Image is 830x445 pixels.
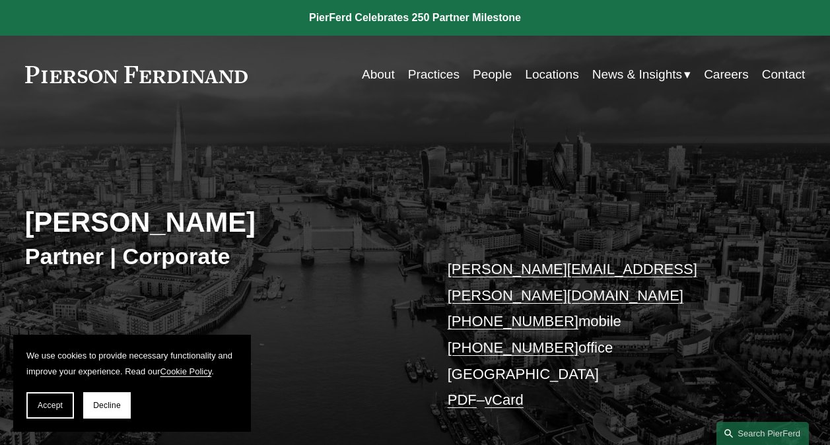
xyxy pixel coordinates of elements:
[762,62,805,87] a: Contact
[13,335,251,432] section: Cookie banner
[592,62,691,87] a: folder dropdown
[26,348,238,379] p: We use cookies to provide necessary functionality and improve your experience. Read our .
[473,62,512,87] a: People
[448,256,773,413] p: mobile office [GEOGRAPHIC_DATA] –
[25,242,415,270] h3: Partner | Corporate
[448,339,578,356] a: [PHONE_NUMBER]
[408,62,460,87] a: Practices
[362,62,395,87] a: About
[448,313,578,329] a: [PHONE_NUMBER]
[26,392,74,419] button: Accept
[448,392,477,408] a: PDF
[83,392,131,419] button: Decline
[716,422,809,445] a: Search this site
[38,401,63,410] span: Accept
[25,206,415,239] h2: [PERSON_NAME]
[525,62,578,87] a: Locations
[448,261,697,304] a: [PERSON_NAME][EMAIL_ADDRESS][PERSON_NAME][DOMAIN_NAME]
[485,392,524,408] a: vCard
[704,62,749,87] a: Careers
[93,401,121,410] span: Decline
[160,366,212,376] a: Cookie Policy
[592,63,682,86] span: News & Insights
